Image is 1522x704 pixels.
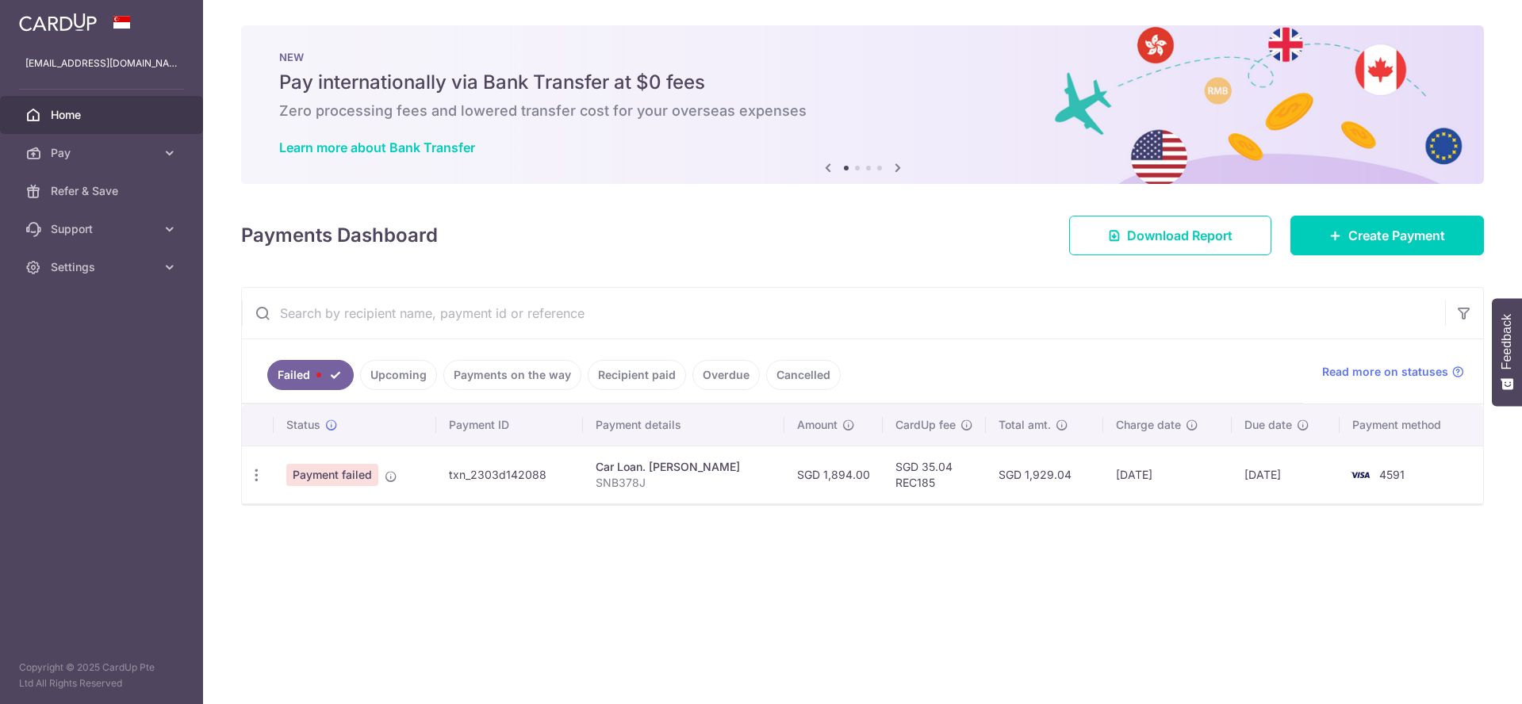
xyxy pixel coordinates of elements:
[766,360,841,390] a: Cancelled
[784,446,883,503] td: SGD 1,894.00
[443,360,581,390] a: Payments on the way
[279,101,1446,121] h6: Zero processing fees and lowered transfer cost for your overseas expenses
[986,446,1103,503] td: SGD 1,929.04
[1103,446,1232,503] td: [DATE]
[436,446,583,503] td: txn_2303d142088
[1322,364,1464,380] a: Read more on statuses
[1127,226,1233,245] span: Download Report
[1344,465,1376,484] img: Bank Card
[241,25,1484,184] img: Bank transfer banner
[1290,216,1484,255] a: Create Payment
[242,288,1445,339] input: Search by recipient name, payment id or reference
[895,417,956,433] span: CardUp fee
[279,51,1446,63] p: NEW
[1322,364,1448,380] span: Read more on statuses
[25,55,178,71] p: [EMAIL_ADDRESS][DOMAIN_NAME]
[596,459,773,475] div: Car Loan. [PERSON_NAME]
[1348,226,1445,245] span: Create Payment
[1116,417,1181,433] span: Charge date
[1500,314,1514,369] span: Feedback
[436,404,583,446] th: Payment ID
[19,13,97,32] img: CardUp
[51,107,155,123] span: Home
[51,221,155,237] span: Support
[1492,298,1522,406] button: Feedback - Show survey
[1379,468,1405,481] span: 4591
[51,183,155,199] span: Refer & Save
[692,360,760,390] a: Overdue
[797,417,838,433] span: Amount
[267,360,354,390] a: Failed
[286,464,378,486] span: Payment failed
[1232,446,1340,503] td: [DATE]
[1244,417,1292,433] span: Due date
[279,140,475,155] a: Learn more about Bank Transfer
[588,360,686,390] a: Recipient paid
[279,70,1446,95] h5: Pay internationally via Bank Transfer at $0 fees
[51,145,155,161] span: Pay
[1069,216,1271,255] a: Download Report
[583,404,785,446] th: Payment details
[999,417,1051,433] span: Total amt.
[51,259,155,275] span: Settings
[883,446,986,503] td: SGD 35.04 REC185
[241,221,438,250] h4: Payments Dashboard
[1340,404,1483,446] th: Payment method
[360,360,437,390] a: Upcoming
[286,417,320,433] span: Status
[596,475,773,491] p: SNB378J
